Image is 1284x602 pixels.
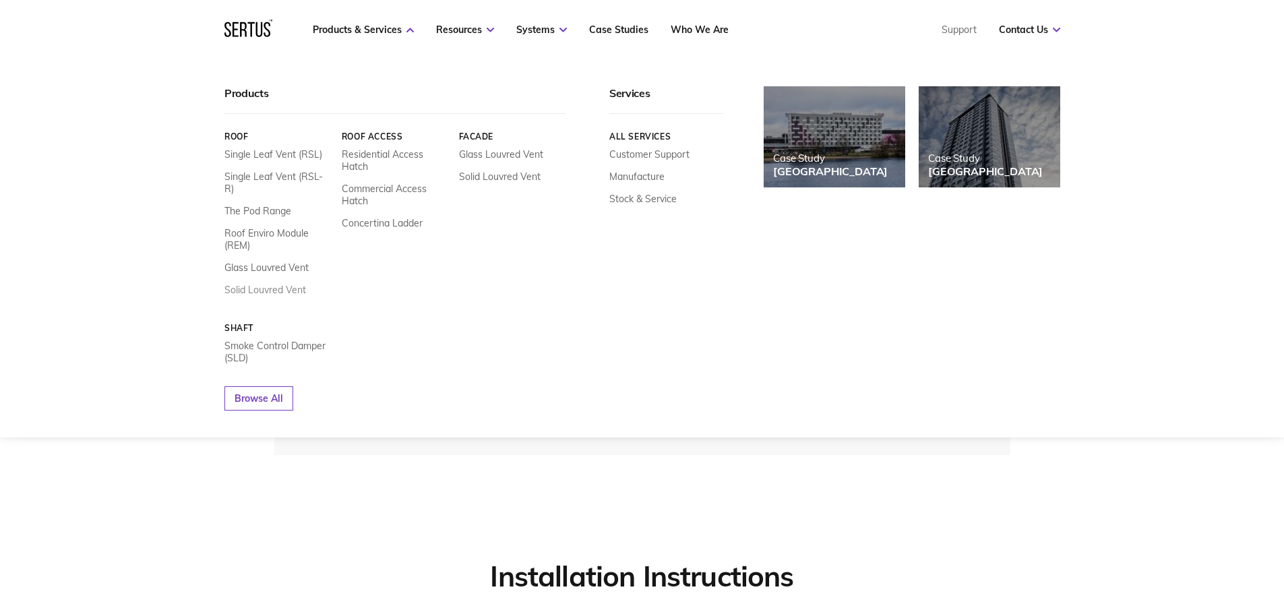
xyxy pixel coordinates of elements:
[341,148,448,173] a: Residential Access Hatch
[341,217,422,229] a: Concertina Ladder
[224,340,332,364] a: Smoke Control Damper (SLD)
[458,148,543,160] a: Glass Louvred Vent
[609,171,665,183] a: Manufacture
[773,152,888,164] div: Case Study
[942,24,977,36] a: Support
[773,164,888,178] div: [GEOGRAPHIC_DATA]
[313,24,414,36] a: Products & Services
[224,131,332,142] a: Roof
[764,86,905,187] a: Case Study[GEOGRAPHIC_DATA]
[274,559,1010,595] h2: Installation Instructions
[609,131,723,142] a: All services
[609,148,690,160] a: Customer Support
[919,86,1060,187] a: Case Study[GEOGRAPHIC_DATA]
[1041,446,1284,602] iframe: Chat Widget
[609,193,677,205] a: Stock & Service
[341,183,448,207] a: Commercial Access Hatch
[999,24,1060,36] a: Contact Us
[224,205,291,217] a: The Pod Range
[224,284,306,296] a: Solid Louvred Vent
[589,24,648,36] a: Case Studies
[928,152,1043,164] div: Case Study
[458,131,565,142] a: Facade
[458,171,540,183] a: Solid Louvred Vent
[224,227,332,251] a: Roof Enviro Module (REM)
[609,86,723,114] div: Services
[224,386,293,411] a: Browse All
[224,148,322,160] a: Single Leaf Vent (RSL)
[224,171,332,195] a: Single Leaf Vent (RSL-R)
[224,86,565,114] div: Products
[516,24,567,36] a: Systems
[928,164,1043,178] div: [GEOGRAPHIC_DATA]
[341,131,448,142] a: Roof Access
[436,24,494,36] a: Resources
[671,24,729,36] a: Who We Are
[224,262,309,274] a: Glass Louvred Vent
[224,323,332,333] a: Shaft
